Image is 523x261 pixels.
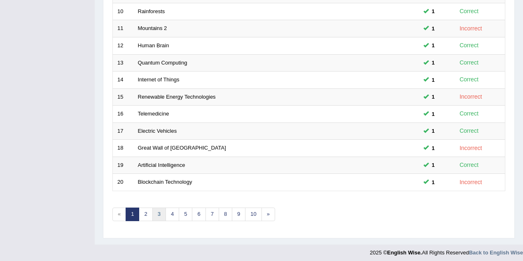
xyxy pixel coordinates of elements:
[429,58,438,67] span: You can still take this question
[138,162,185,168] a: Artificial Intelligence
[113,3,133,20] td: 10
[429,110,438,118] span: You can still take this question
[138,179,192,185] a: Blockchain Technology
[456,58,482,67] div: Correct
[138,145,226,151] a: Great Wall of [GEOGRAPHIC_DATA]
[152,208,166,221] a: 3
[261,208,275,221] a: »
[219,208,232,221] a: 8
[138,128,177,134] a: Electric Vehicles
[232,208,245,221] a: 9
[113,157,133,174] td: 19
[429,161,438,169] span: You can still take this question
[138,25,167,31] a: Mountains 2
[113,37,133,54] td: 12
[138,111,169,117] a: Telemedicine
[192,208,205,221] a: 6
[139,208,152,221] a: 2
[113,88,133,106] td: 15
[112,208,126,221] span: «
[113,122,133,140] td: 17
[456,178,486,187] div: Incorrect
[456,160,482,170] div: Correct
[469,249,523,256] a: Back to English Wise
[138,42,169,49] a: Human Brain
[113,72,133,89] td: 14
[138,94,216,100] a: Renewable Energy Technologies
[166,208,179,221] a: 4
[429,178,438,187] span: You can still take this question
[113,54,133,72] td: 13
[456,126,482,136] div: Correct
[456,7,482,16] div: Correct
[113,140,133,157] td: 18
[429,7,438,16] span: You can still take this question
[456,24,486,33] div: Incorrect
[429,92,438,101] span: You can still take this question
[113,174,133,191] td: 20
[429,127,438,135] span: You can still take this question
[245,208,261,221] a: 10
[113,20,133,37] td: 11
[456,109,482,118] div: Correct
[429,76,438,84] span: You can still take this question
[387,249,422,256] strong: English Wise.
[113,106,133,123] td: 16
[456,143,486,153] div: Incorrect
[429,24,438,33] span: You can still take this question
[179,208,192,221] a: 5
[138,8,165,14] a: Rainforests
[370,245,523,256] div: 2025 © All Rights Reserved
[138,76,180,83] a: Internet of Things
[429,144,438,152] span: You can still take this question
[456,75,482,84] div: Correct
[205,208,219,221] a: 7
[126,208,139,221] a: 1
[456,41,482,50] div: Correct
[138,60,187,66] a: Quantum Computing
[429,41,438,50] span: You can still take this question
[456,92,486,102] div: Incorrect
